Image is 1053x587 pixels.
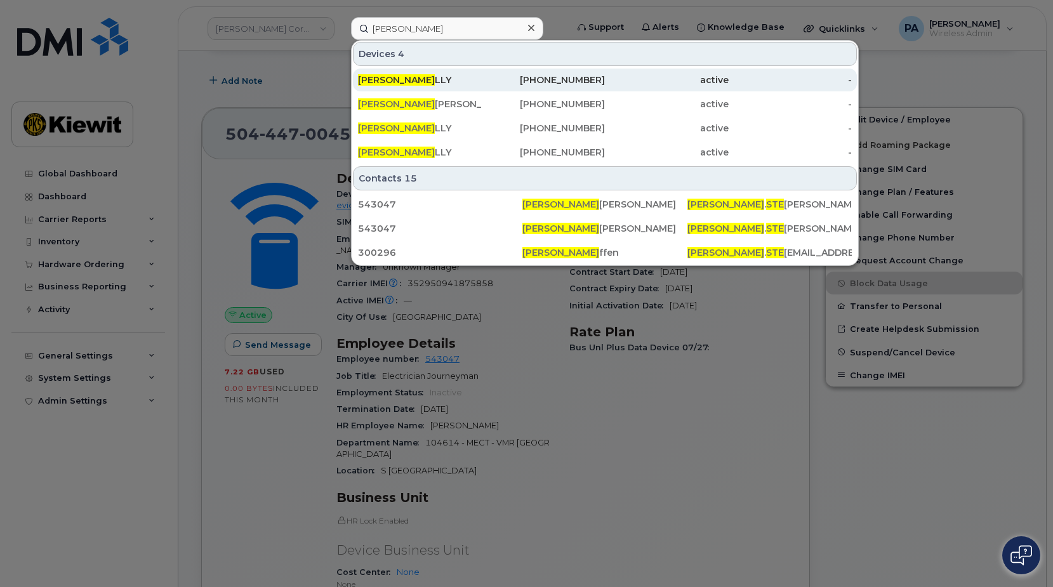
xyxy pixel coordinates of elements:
[353,193,857,216] a: 543047[PERSON_NAME][PERSON_NAME][PERSON_NAME].STE[PERSON_NAME][EMAIL_ADDRESS][DOMAIN_NAME]
[522,223,599,234] span: [PERSON_NAME]
[353,117,857,140] a: [PERSON_NAME]LLY[PHONE_NUMBER]active-
[358,147,435,158] span: [PERSON_NAME]
[687,246,852,259] div: . [EMAIL_ADDRESS][PERSON_NAME][DOMAIN_NAME]
[353,166,857,190] div: Contacts
[605,146,729,159] div: active
[358,246,522,259] div: 300296
[522,198,687,211] div: [PERSON_NAME]
[358,74,435,86] span: [PERSON_NAME]
[729,74,852,86] div: -
[522,246,687,259] div: ffen
[729,98,852,110] div: -
[358,98,435,110] span: [PERSON_NAME]
[522,222,687,235] div: [PERSON_NAME]
[482,122,606,135] div: [PHONE_NUMBER]
[687,247,764,258] span: [PERSON_NAME]
[353,141,857,164] a: [PERSON_NAME]LLY[PHONE_NUMBER]active-
[605,74,729,86] div: active
[358,122,482,135] div: LLY
[729,146,852,159] div: -
[353,42,857,66] div: Devices
[522,199,599,210] span: [PERSON_NAME]
[766,247,784,258] span: STE
[766,199,784,210] span: STE
[605,98,729,110] div: active
[687,199,764,210] span: [PERSON_NAME]
[687,198,852,211] div: . [PERSON_NAME][EMAIL_ADDRESS][DOMAIN_NAME]
[687,222,852,235] div: . [PERSON_NAME][EMAIL_ADDRESS][DOMAIN_NAME]
[482,146,606,159] div: [PHONE_NUMBER]
[358,146,482,159] div: LLY
[398,48,404,60] span: 4
[358,222,522,235] div: 543047
[729,122,852,135] div: -
[522,247,599,258] span: [PERSON_NAME]
[687,223,764,234] span: [PERSON_NAME]
[351,17,543,40] input: Find something...
[353,241,857,264] a: 300296[PERSON_NAME]ffen[PERSON_NAME].STE[EMAIL_ADDRESS][PERSON_NAME][DOMAIN_NAME]
[353,217,857,240] a: 543047[PERSON_NAME][PERSON_NAME][PERSON_NAME].STE[PERSON_NAME][EMAIL_ADDRESS][DOMAIN_NAME]
[766,223,784,234] span: STE
[358,198,522,211] div: 543047
[482,74,606,86] div: [PHONE_NUMBER]
[353,69,857,91] a: [PERSON_NAME]LLY[PHONE_NUMBER]active-
[358,74,482,86] div: LLY
[404,172,417,185] span: 15
[358,98,482,110] div: [PERSON_NAME]
[605,122,729,135] div: active
[353,93,857,115] a: [PERSON_NAME][PERSON_NAME][PHONE_NUMBER]active-
[482,98,606,110] div: [PHONE_NUMBER]
[358,122,435,134] span: [PERSON_NAME]
[1010,545,1032,565] img: Open chat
